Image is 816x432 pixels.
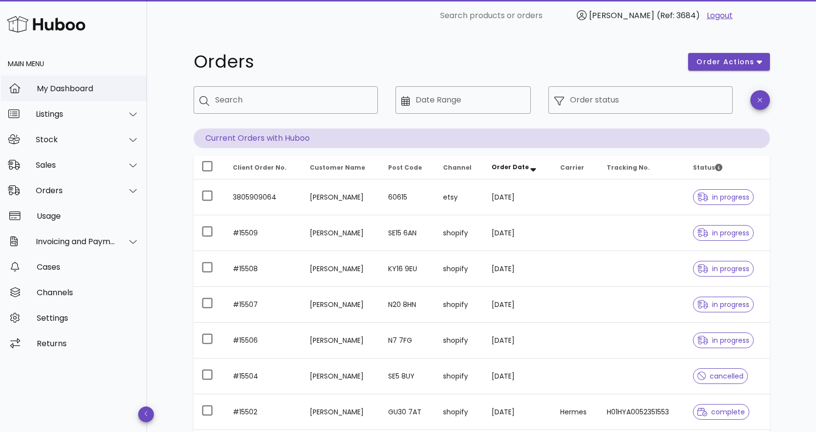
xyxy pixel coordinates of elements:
[36,109,116,119] div: Listings
[380,156,435,179] th: Post Code
[388,163,422,172] span: Post Code
[697,194,749,201] span: in progress
[302,179,380,215] td: [PERSON_NAME]
[552,156,599,179] th: Carrier
[697,373,744,380] span: cancelled
[194,53,677,71] h1: Orders
[380,323,435,358] td: N7 7FG
[302,287,380,323] td: [PERSON_NAME]
[380,215,435,251] td: SE15 6AN
[37,84,139,93] div: My Dashboard
[380,287,435,323] td: N20 8HN
[657,10,700,21] span: (Ref: 3684)
[707,10,733,22] a: Logout
[484,394,552,430] td: [DATE]
[484,215,552,251] td: [DATE]
[302,358,380,394] td: [PERSON_NAME]
[225,251,302,287] td: #15508
[435,179,484,215] td: etsy
[484,156,552,179] th: Order Date: Sorted descending. Activate to remove sorting.
[435,394,484,430] td: shopify
[37,313,139,323] div: Settings
[302,394,380,430] td: [PERSON_NAME]
[435,287,484,323] td: shopify
[36,160,116,170] div: Sales
[233,163,287,172] span: Client Order No.
[492,163,529,171] span: Order Date
[697,408,745,415] span: complete
[484,179,552,215] td: [DATE]
[697,337,749,344] span: in progress
[7,14,85,35] img: Huboo Logo
[302,156,380,179] th: Customer Name
[380,179,435,215] td: 60615
[599,156,685,179] th: Tracking No.
[225,179,302,215] td: 3805909064
[310,163,365,172] span: Customer Name
[484,251,552,287] td: [DATE]
[225,394,302,430] td: #15502
[696,57,755,67] span: order actions
[37,288,139,297] div: Channels
[225,287,302,323] td: #15507
[36,186,116,195] div: Orders
[225,323,302,358] td: #15506
[589,10,654,21] span: [PERSON_NAME]
[36,135,116,144] div: Stock
[37,339,139,348] div: Returns
[37,262,139,272] div: Cases
[443,163,471,172] span: Channel
[560,163,584,172] span: Carrier
[599,394,685,430] td: H01HYA0052351553
[697,265,749,272] span: in progress
[685,156,770,179] th: Status
[484,358,552,394] td: [DATE]
[302,215,380,251] td: [PERSON_NAME]
[435,215,484,251] td: shopify
[225,358,302,394] td: #15504
[37,211,139,221] div: Usage
[380,394,435,430] td: GU30 7AT
[697,229,749,236] span: in progress
[302,323,380,358] td: [PERSON_NAME]
[302,251,380,287] td: [PERSON_NAME]
[435,358,484,394] td: shopify
[693,163,722,172] span: Status
[194,128,770,148] p: Current Orders with Huboo
[697,301,749,308] span: in progress
[607,163,650,172] span: Tracking No.
[225,215,302,251] td: #15509
[688,53,769,71] button: order actions
[484,287,552,323] td: [DATE]
[435,323,484,358] td: shopify
[380,358,435,394] td: SE5 8UY
[484,323,552,358] td: [DATE]
[225,156,302,179] th: Client Order No.
[36,237,116,246] div: Invoicing and Payments
[552,394,599,430] td: Hermes
[435,251,484,287] td: shopify
[435,156,484,179] th: Channel
[380,251,435,287] td: KY16 9EU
